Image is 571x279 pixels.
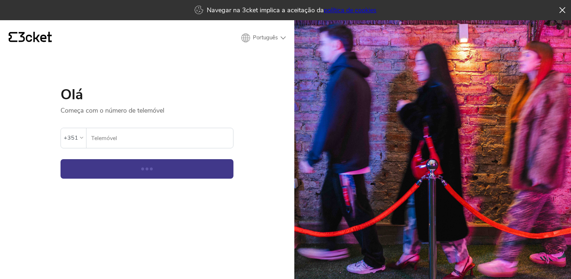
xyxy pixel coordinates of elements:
[61,159,233,179] button: Continuar
[207,6,376,14] p: Navegar na 3cket implica a aceitação da
[91,128,233,148] input: Telemóvel
[61,87,233,102] h1: Olá
[61,102,233,115] p: Começa com o número de telemóvel
[9,32,52,44] a: {' '}
[64,132,78,143] div: +351
[9,32,17,42] g: {' '}
[86,128,233,148] label: Telemóvel
[324,6,376,14] a: política de cookies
